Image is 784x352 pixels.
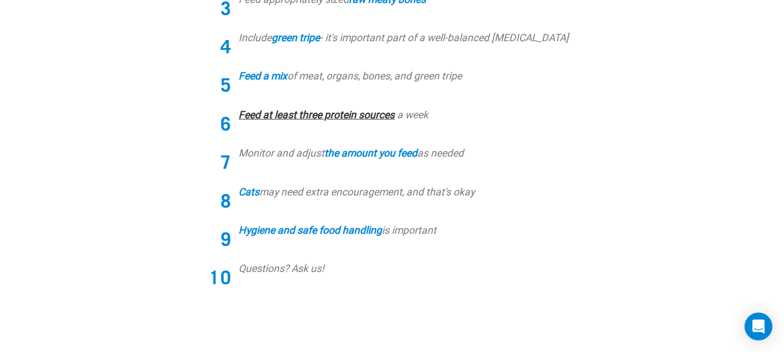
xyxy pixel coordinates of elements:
em: is important [239,224,436,236]
em: Include - it's important part of a well-balanced [MEDICAL_DATA] [239,32,569,43]
div: Open Intercom Messenger [745,313,772,340]
em: of meat, organs, bones, and green tripe [239,70,462,82]
a: Feed at least three protein sources [239,109,395,121]
em: Questions? Ask us! [239,263,324,274]
a: Feed a mix [239,70,287,82]
a: green tripe [272,32,320,43]
em: a week [239,109,428,121]
a: Hygiene and safe food handling [239,224,382,236]
em: may need extra encouragement, and that's okay [239,186,475,198]
a: the amount you feed [324,147,417,159]
em: Monitor and adjust as needed [239,147,464,159]
a: Cats [239,186,259,198]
